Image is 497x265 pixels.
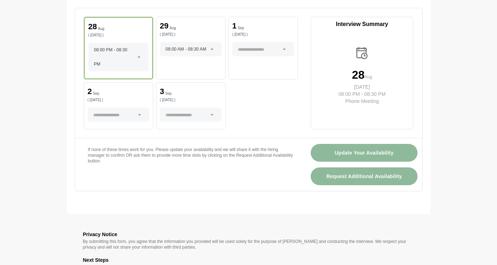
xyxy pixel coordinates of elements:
[88,23,97,31] p: 28
[160,33,222,36] p: ( [DATE] )
[83,239,414,250] p: By submitting this form, you agree that the information you provided will be used solely for the ...
[83,256,414,264] h3: Next Steps
[232,22,237,30] p: 1
[238,26,244,30] p: Sep
[311,167,418,185] button: Request Additional Availability
[93,92,99,95] p: Sep
[83,230,414,239] h3: Privacy Notice
[98,27,104,31] p: Aug
[165,92,172,95] p: Sep
[170,26,176,30] p: Aug
[354,46,369,61] img: calender
[88,88,92,95] p: 2
[333,90,391,98] p: 08:00 PM - 08:30 PM
[160,88,164,95] p: 3
[352,69,365,80] p: 28
[166,42,206,56] span: 08:00 AM - 08:30 AM
[232,33,294,36] p: ( [DATE] )
[88,33,149,37] p: ( [DATE] )
[160,22,169,30] p: 29
[160,98,222,102] p: ( [DATE] )
[88,147,294,164] p: If none of these times work for you. Please update your availability and we will share it with th...
[333,98,391,105] p: Phone Meeting
[88,98,149,102] p: ( [DATE] )
[311,144,418,162] button: Update Your Availability
[311,20,413,28] p: Interview Summary
[94,43,134,71] span: 08:00 PM - 08:30 PM
[364,73,372,80] p: Aug
[333,83,391,90] p: [DATE]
